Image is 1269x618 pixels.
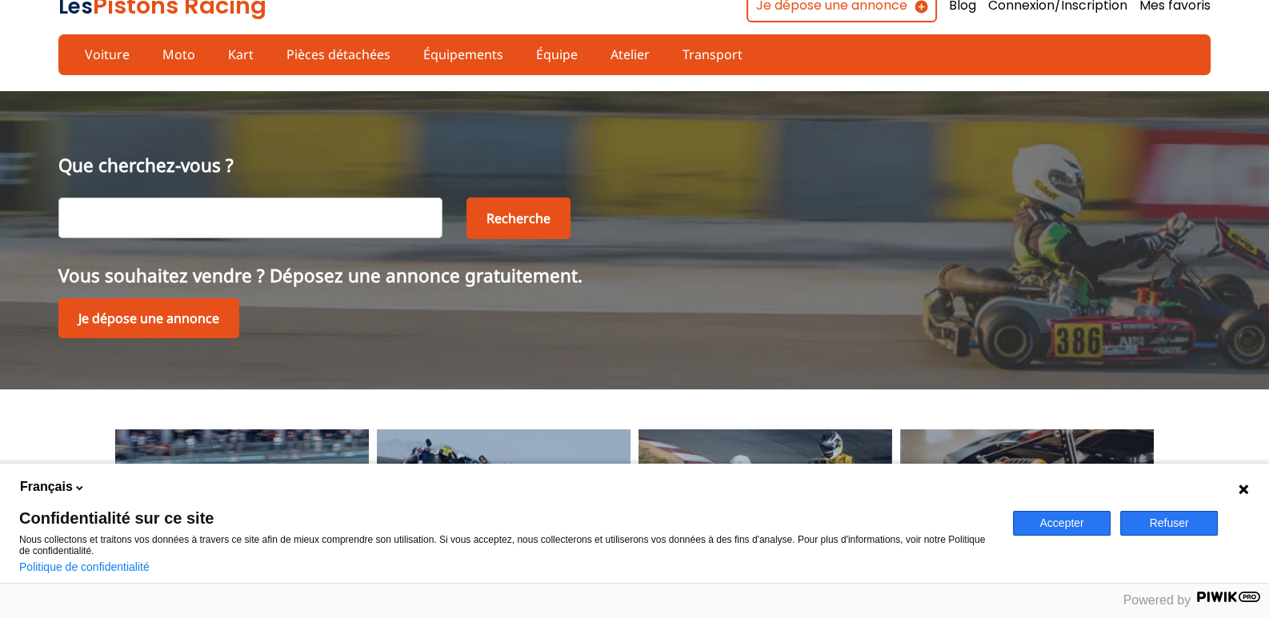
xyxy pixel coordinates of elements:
[413,41,514,68] a: Équipements
[74,41,140,68] a: Voiture
[58,153,1211,177] p: Que cherchez-vous ?
[1123,593,1191,607] span: Powered by
[1013,511,1111,536] button: Accepter
[152,41,206,68] a: Moto
[115,429,369,545] a: VoitureVoiture
[19,560,150,573] a: Politique de confidentialité
[1120,511,1218,536] button: Refuser
[58,298,239,338] a: Je dépose une annonce
[466,197,570,239] button: Recherche
[19,510,994,526] span: Confidentialité sur ce site
[377,429,630,545] a: MotoMoto
[900,429,1154,545] a: Pièces détachéesPièces détachées
[218,41,264,68] a: Kart
[639,429,892,545] a: KartKart
[58,263,1211,288] p: Vous souhaitez vendre ? Déposez une annonce gratuitement.
[276,41,401,68] a: Pièces détachées
[526,41,588,68] a: Équipe
[672,41,753,68] a: Transport
[600,41,660,68] a: Atelier
[20,478,73,496] span: Français
[19,534,994,556] p: Nous collectons et traitons vos données à travers ce site afin de mieux comprendre son utilisatio...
